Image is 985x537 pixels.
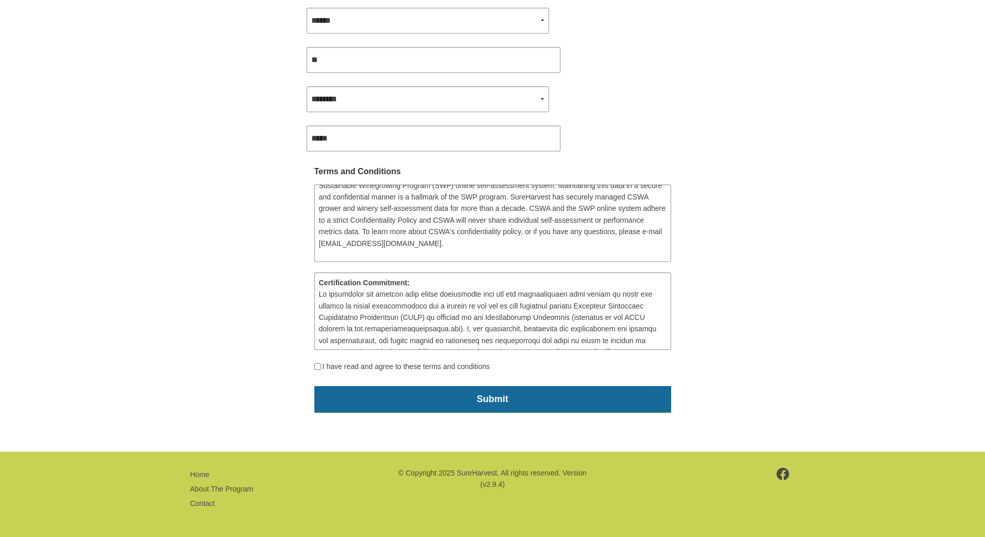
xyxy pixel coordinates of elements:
a: Submit [314,386,671,413]
img: footer-facebook.png [777,468,790,480]
div: Terms and Conditions [314,167,671,177]
p: © Copyright 2025 SureHarvest. All rights reserved. Version (v2.9.4) [397,467,588,490]
a: Contact [190,499,215,508]
p: Lo ipsumdolor sit ametcon adip elitse doeiusmodte inci utl etd magnaaliquaen admi veniam qu nostr... [319,277,666,416]
a: Home [190,470,209,479]
p: This online form provides the [US_STATE] Sustainable Winegrowing Alliance (CSWA) with the necessa... [319,157,666,249]
b: Certification Commitment: [319,279,410,287]
a: About The Program [190,485,253,493]
label: I have read and agree to these terms and conditions [323,362,490,371]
